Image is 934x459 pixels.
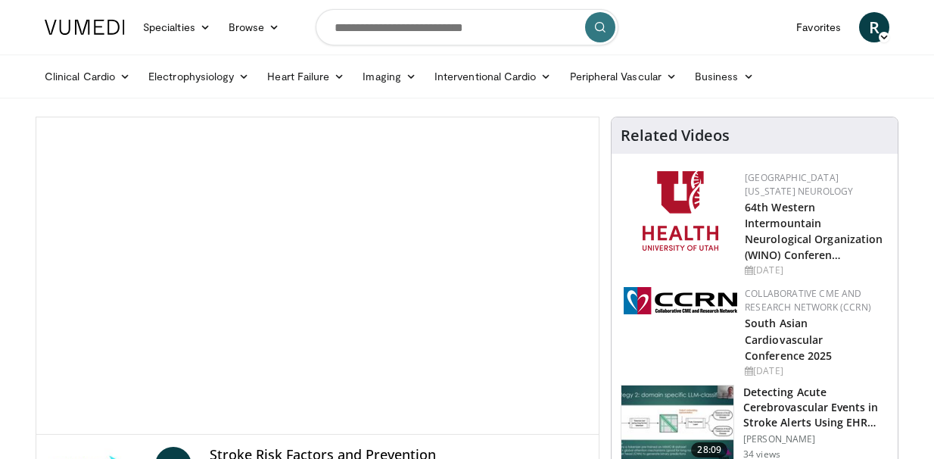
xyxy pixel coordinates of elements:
a: Interventional Cardio [425,61,561,92]
a: Heart Failure [258,61,353,92]
h3: Detecting Acute Cerebrovascular Events in Stroke Alerts Using EHR Da… [743,385,889,430]
a: [GEOGRAPHIC_DATA][US_STATE] Neurology [745,171,853,198]
img: VuMedi Logo [45,20,125,35]
a: Favorites [787,12,850,42]
a: Business [686,61,763,92]
span: 28:09 [691,442,727,457]
a: Browse [219,12,289,42]
a: Collaborative CME and Research Network (CCRN) [745,287,871,314]
a: Specialties [134,12,219,42]
a: Imaging [353,61,425,92]
img: a04ee3ba-8487-4636-b0fb-5e8d268f3737.png.150x105_q85_autocrop_double_scale_upscale_version-0.2.png [624,287,737,314]
p: [PERSON_NAME] [743,433,889,445]
a: Electrophysiology [139,61,258,92]
a: 64th Western Intermountain Neurological Organization (WINO) Conferen… [745,200,883,262]
video-js: Video Player [36,117,599,435]
a: South Asian Cardiovascular Conference 2025 [745,316,833,362]
img: f6362829-b0a3-407d-a044-59546adfd345.png.150x105_q85_autocrop_double_scale_upscale_version-0.2.png [643,171,718,251]
input: Search topics, interventions [316,9,618,45]
h4: Related Videos [621,126,730,145]
a: R [859,12,889,42]
a: Peripheral Vascular [561,61,686,92]
a: Clinical Cardio [36,61,139,92]
div: [DATE] [745,364,886,378]
div: [DATE] [745,264,886,277]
